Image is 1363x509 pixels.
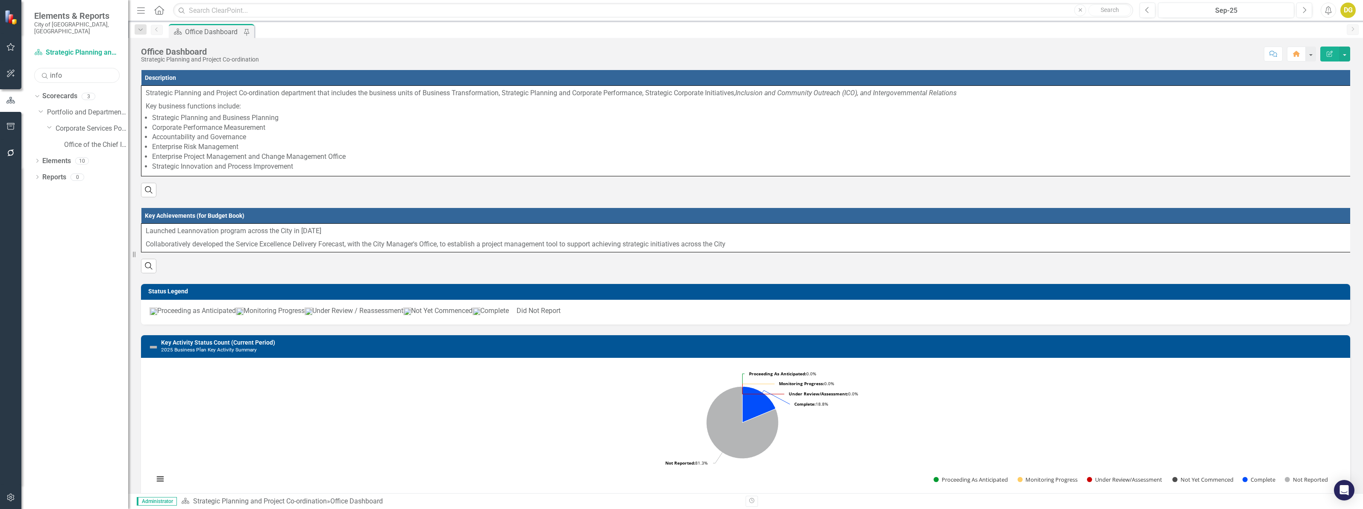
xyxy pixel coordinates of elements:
[70,173,84,181] div: 0
[1172,476,1233,483] button: Show Not Yet Commenced
[141,86,1353,176] td: Double-Click to Edit
[1158,3,1294,18] button: Sep-25
[34,11,120,21] span: Elements & Reports
[181,497,739,506] div: »
[749,371,806,377] tspan: Proceeding As Anticipated:
[150,306,1342,316] p: Proceeding as Anticipated Monitoring Progress Under Review / Reassessment Not Yet Commenced Compl...
[794,401,828,407] text: 18.8%
[152,152,1348,162] li: Enterprise Project Management and Change Management Office
[42,156,71,166] a: Elements
[146,226,1348,238] p: Launched Leannovation program across the City in [DATE]
[779,380,824,386] tspan: Monitoring Progress:
[749,371,816,377] text: 0.0%
[1017,476,1077,483] button: Show Monitoring Progress
[146,238,1348,249] p: Collaboratively developed the Service Excellence Delivery Forecast, with the City Manager's Offic...
[1243,476,1275,483] button: Show Complete
[152,162,1348,172] li: Strategic Innovation and Process Improvement
[150,364,1335,492] svg: Interactive chart
[665,460,708,466] text: 81.3%
[148,288,1346,295] h3: Status Legend
[152,132,1348,142] li: Accountability and Governance
[236,307,244,315] img: Monitoring.png
[146,100,1348,111] p: Key business functions include:
[34,48,120,58] a: Strategic Planning and Project Co-ordination
[330,497,383,505] div: Office Dashboard
[64,140,128,150] a: Office of the Chief Information Officer
[185,26,241,37] div: Office Dashboard
[161,339,275,346] a: Key Activity Status Count (Current Period)
[742,386,775,422] path: Complete, 6.
[934,476,1008,483] button: Show Proceeding As Anticipated
[161,347,257,353] small: 2025 Business Plan Key Activity Summary
[146,89,957,97] span: Strategic Planning and Project Co-ordination department that includes the business units of Busin...
[141,47,259,56] div: Office Dashboard
[403,307,411,315] img: NotYet.png
[1293,476,1328,483] text: Not Reported
[789,391,858,397] text: 0.0%
[141,224,1353,252] td: Double-Click to Edit
[34,21,120,35] small: City of [GEOGRAPHIC_DATA], [GEOGRAPHIC_DATA]
[152,123,1348,133] li: Corporate Performance Measurement
[42,173,66,182] a: Reports
[148,342,159,352] img: Not Defined
[150,307,157,315] img: ProceedingGreen.png
[173,3,1133,18] input: Search ClearPoint...
[141,56,259,63] div: Strategic Planning and Project Co-ordination
[150,364,1342,492] div: Chart. Highcharts interactive chart.
[1334,480,1354,500] div: Open Intercom Messenger
[706,386,778,459] path: Not Reported, 26.
[665,460,695,466] tspan: Not Reported:
[509,309,517,313] img: DidNotReport.png
[789,391,848,397] tspan: Under Review/Assessment:
[1161,6,1291,16] div: Sep-25
[779,380,834,386] text: 0.0%
[794,401,816,407] tspan: Complete:
[1088,4,1131,16] button: Search
[735,89,957,97] em: Inclusion and Community Outreach (ICO), and Intergovernmental Relations
[152,142,1348,152] li: Enterprise Risk Management
[1285,476,1328,483] button: Show Not Reported
[193,497,327,505] a: Strategic Planning and Project Co-ordination
[1087,476,1163,483] button: Show Under Review/Assessment
[56,124,128,134] a: Corporate Services Portfolio
[154,473,166,485] button: View chart menu, Chart
[75,157,89,164] div: 10
[34,68,120,83] input: Search Below...
[152,113,1348,123] li: Strategic Planning and Business Planning
[47,108,128,117] a: Portfolio and Department Scorecards
[305,307,312,315] img: UnderReview.png
[42,91,77,101] a: Scorecards
[1340,3,1356,18] button: DG
[137,497,177,506] span: Administrator
[82,93,95,100] div: 3
[473,307,480,315] img: Complete_icon.png
[4,9,19,24] img: ClearPoint Strategy
[1101,6,1119,13] span: Search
